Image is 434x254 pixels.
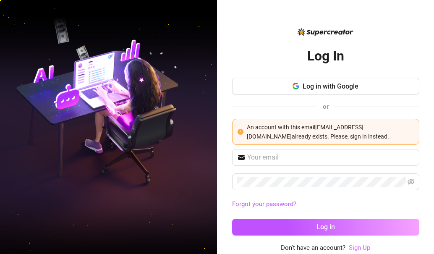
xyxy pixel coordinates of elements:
a: Forgot your password? [232,200,296,208]
a: Forgot your password? [232,199,419,209]
span: Don't have an account? [281,243,345,253]
a: Sign Up [349,244,370,251]
span: or [323,103,329,110]
img: logo-BBDzfeDw.svg [298,28,353,36]
span: exclamation-circle [238,129,243,135]
button: Log in with Google [232,78,419,94]
span: Log in [316,223,335,231]
a: Sign Up [349,243,370,253]
input: Your email [247,152,414,162]
span: An account with this email [EMAIL_ADDRESS][DOMAIN_NAME] already exists. Please, sign in instead. [247,124,389,140]
span: eye-invisible [408,178,414,185]
button: Log in [232,219,419,236]
span: Log in with Google [303,82,358,90]
h2: Log In [307,47,344,65]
